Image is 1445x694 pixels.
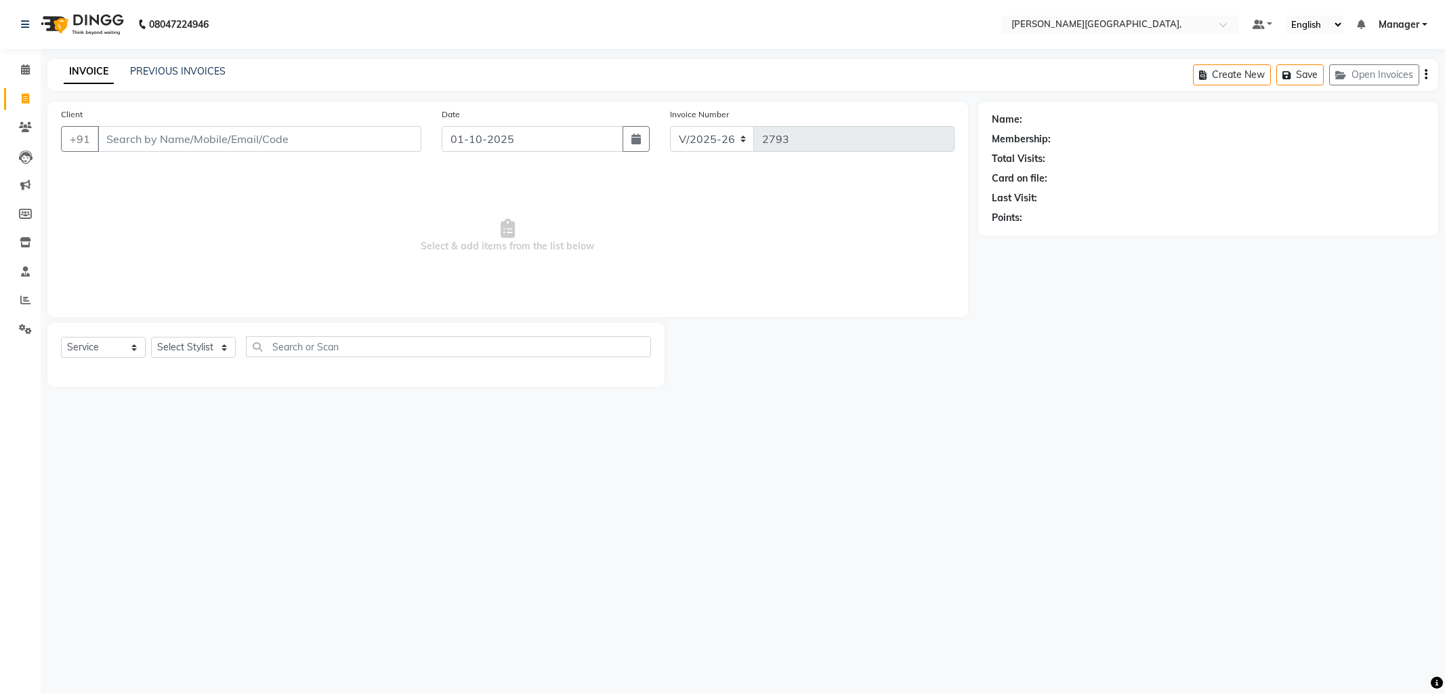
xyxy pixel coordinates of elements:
[992,211,1022,225] div: Points:
[1276,64,1324,85] button: Save
[670,108,729,121] label: Invoice Number
[64,60,114,84] a: INVOICE
[1329,64,1419,85] button: Open Invoices
[149,5,209,43] b: 08047224946
[35,5,127,43] img: logo
[442,108,460,121] label: Date
[1193,64,1271,85] button: Create New
[992,132,1051,146] div: Membership:
[1379,18,1419,32] span: Manager
[992,191,1037,205] div: Last Visit:
[246,336,651,357] input: Search or Scan
[61,168,955,304] span: Select & add items from the list below
[992,171,1047,186] div: Card on file:
[992,113,1022,127] div: Name:
[61,108,83,121] label: Client
[61,126,99,152] button: +91
[992,152,1045,166] div: Total Visits:
[130,65,226,77] a: PREVIOUS INVOICES
[98,126,421,152] input: Search by Name/Mobile/Email/Code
